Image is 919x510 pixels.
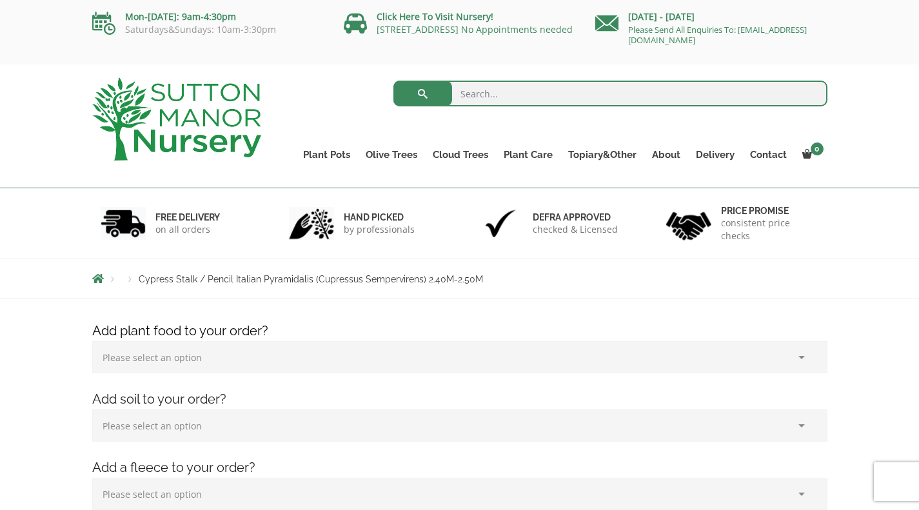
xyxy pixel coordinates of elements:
[155,223,220,236] p: on all orders
[83,458,837,478] h4: Add a fleece to your order?
[101,207,146,240] img: 1.jpg
[344,211,415,223] h6: hand picked
[83,321,837,341] h4: Add plant food to your order?
[742,146,795,164] a: Contact
[721,217,819,242] p: consistent price checks
[377,10,493,23] a: Click Here To Visit Nursery!
[377,23,573,35] a: [STREET_ADDRESS] No Appointments needed
[92,273,827,284] nav: Breadcrumbs
[358,146,425,164] a: Olive Trees
[139,274,483,284] span: Cypress Stalk / Pencil Italian Pyramidalis (Cupressus Sempervirens) 2.40M-2.50M
[533,223,618,236] p: checked & Licensed
[155,211,220,223] h6: FREE DELIVERY
[83,389,837,409] h4: Add soil to your order?
[92,77,261,161] img: logo
[289,207,334,240] img: 2.jpg
[644,146,688,164] a: About
[496,146,560,164] a: Plant Care
[295,146,358,164] a: Plant Pots
[560,146,644,164] a: Topiary&Other
[628,24,807,46] a: Please Send All Enquiries To: [EMAIL_ADDRESS][DOMAIN_NAME]
[688,146,742,164] a: Delivery
[795,146,827,164] a: 0
[666,204,711,243] img: 4.jpg
[425,146,496,164] a: Cloud Trees
[92,9,324,25] p: Mon-[DATE]: 9am-4:30pm
[811,142,824,155] span: 0
[721,205,819,217] h6: Price promise
[92,25,324,35] p: Saturdays&Sundays: 10am-3:30pm
[393,81,827,106] input: Search...
[478,207,523,240] img: 3.jpg
[595,9,827,25] p: [DATE] - [DATE]
[344,223,415,236] p: by professionals
[533,211,618,223] h6: Defra approved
